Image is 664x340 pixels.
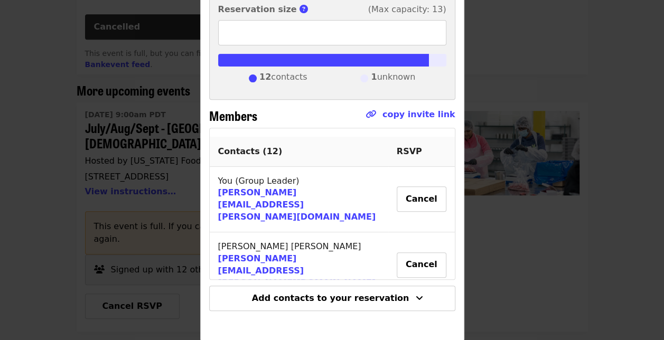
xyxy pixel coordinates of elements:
a: [PERSON_NAME][EMAIL_ADDRESS][PERSON_NAME][DOMAIN_NAME] [218,187,376,222]
span: Click to copy link! [366,108,455,128]
span: unknown [371,71,415,87]
strong: 1 [371,72,377,82]
td: [PERSON_NAME] [PERSON_NAME] [210,232,388,298]
a: copy invite link [382,109,455,119]
i: circle-question icon [300,4,308,14]
button: Cancel [397,252,446,278]
span: This is the number of group members you reserved spots for. [300,4,314,14]
a: [PERSON_NAME][EMAIL_ADDRESS][PERSON_NAME][DOMAIN_NAME] [218,253,376,288]
strong: Reservation size [218,4,297,14]
button: Cancel [397,186,446,212]
span: (Max capacity: 13) [368,3,446,16]
span: contacts [259,71,307,87]
i: link icon [366,109,376,119]
i: angle-down icon [415,293,423,303]
span: Members [209,106,257,125]
th: RSVP [388,137,455,167]
span: Add contacts to your reservation [252,293,409,303]
th: Contacts ( 12 ) [210,137,388,167]
strong: 12 [259,72,271,82]
button: Add contacts to your reservation [209,286,455,311]
td: You (Group Leader) [210,167,388,233]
